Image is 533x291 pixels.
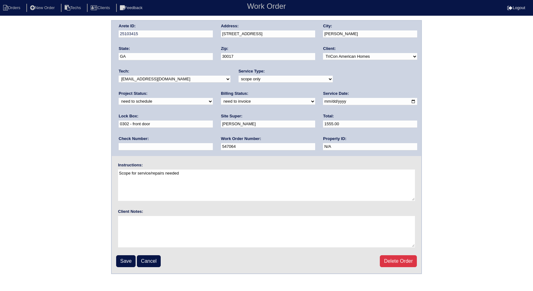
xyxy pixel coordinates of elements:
[26,4,60,12] li: New Order
[61,5,86,10] a: Techs
[221,136,261,142] label: Work Order Number:
[323,91,349,96] label: Service Date:
[116,4,148,12] li: Feedback
[118,170,415,201] textarea: Scope for service/repairs needed
[221,30,315,38] input: Enter a location
[323,46,336,51] label: Client:
[137,255,161,267] a: Cancel
[221,91,248,96] label: Billing Status:
[221,23,239,29] label: Address:
[119,68,129,74] label: Tech:
[87,5,115,10] a: Clients
[61,4,86,12] li: Techs
[119,23,136,29] label: Arete ID:
[380,255,417,267] a: Delete Order
[87,4,115,12] li: Clients
[118,209,143,214] label: Client Notes:
[323,136,346,142] label: Property ID:
[239,68,265,74] label: Service Type:
[118,162,143,168] label: Instructions:
[119,136,149,142] label: Check Number:
[119,46,130,51] label: State:
[26,5,60,10] a: New Order
[221,46,229,51] label: Zip:
[119,91,148,96] label: Project Status:
[323,113,334,119] label: Total:
[119,113,138,119] label: Lock Box:
[221,113,243,119] label: Site Super:
[323,23,332,29] label: City:
[507,5,525,10] a: Logout
[116,255,136,267] input: Save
